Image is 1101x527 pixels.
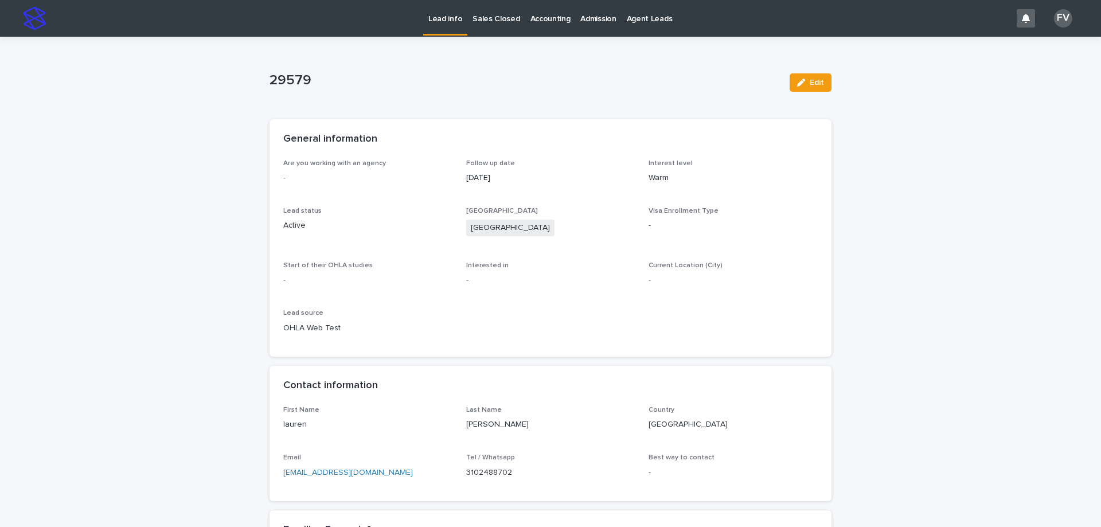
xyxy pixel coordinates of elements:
[283,133,377,146] h2: General information
[283,469,413,477] a: [EMAIL_ADDRESS][DOMAIN_NAME]
[283,208,322,214] span: Lead status
[466,160,515,167] span: Follow up date
[283,407,319,413] span: First Name
[283,274,452,286] p: -
[649,467,818,479] p: -
[270,72,780,89] p: 29579
[649,262,723,269] span: Current Location (City)
[649,208,719,214] span: Visa Enrollment Type
[810,79,824,87] span: Edit
[283,220,452,232] p: Active
[283,419,452,431] p: lauren
[466,220,555,236] span: [GEOGRAPHIC_DATA]
[283,172,452,184] p: -
[649,407,674,413] span: Country
[649,454,715,461] span: Best way to contact
[466,262,509,269] span: Interested in
[283,310,323,317] span: Lead source
[1054,9,1072,28] div: FV
[466,467,635,479] p: 3102488702
[23,7,46,30] img: stacker-logo-s-only.png
[283,160,386,167] span: Are you working with an agency
[466,208,538,214] span: [GEOGRAPHIC_DATA]
[649,220,818,232] p: -
[466,407,502,413] span: Last Name
[790,73,831,92] button: Edit
[649,274,818,286] p: -
[466,419,635,431] p: [PERSON_NAME]
[649,172,818,184] p: Warm
[466,454,515,461] span: Tel / Whatsapp
[466,172,635,184] p: [DATE]
[283,454,301,461] span: Email
[283,380,378,392] h2: Contact information
[283,262,373,269] span: Start of their OHLA studies
[649,160,693,167] span: Interest level
[283,322,452,334] p: OHLA Web Test
[649,419,818,431] p: [GEOGRAPHIC_DATA]
[466,274,635,286] p: -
